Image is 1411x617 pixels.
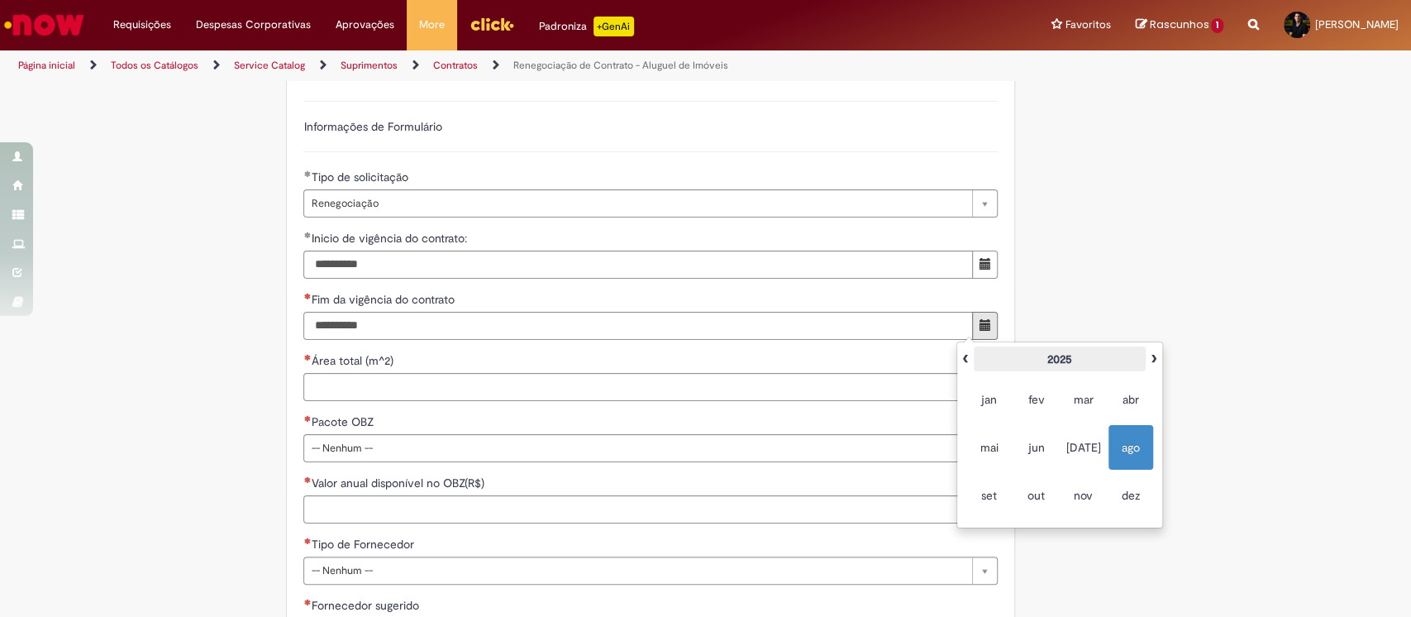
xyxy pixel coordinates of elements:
span: Necessários [303,599,311,605]
span: February [1014,377,1059,422]
a: Contratos [433,59,478,72]
a: Renegociação de Contrato - Aluguel de Imóveis [513,59,728,72]
span: Necessários [303,415,311,422]
span: Valor anual disponível no OBZ(R$) [311,476,487,490]
ul: Trilhas de página [12,50,928,81]
span: Obrigatório Preenchido [303,232,311,238]
img: ServiceNow [2,8,87,41]
span: Área total (m^2) [311,353,396,368]
span: June [1014,425,1059,470]
span: Favoritos [1065,17,1110,33]
span: August [1108,425,1153,470]
input: Fim da vigência do contrato [303,312,973,340]
div: Padroniza [539,17,634,36]
span: December [1108,473,1153,518]
span: Inicio de vigência do contrato: [311,231,470,246]
input: Inicio de vigência do contrato: 01 October 2025 Wednesday [303,251,973,279]
span: -- Nenhum -- [311,435,964,462]
span: Requisições [113,17,171,33]
span: April [1108,377,1153,422]
span: Tipo de Fornecedor [311,537,417,552]
span: Rascunhos [1149,17,1208,32]
span: Tipo de solicitação [311,170,411,184]
span: 1 [1211,18,1223,33]
span: Renegociação [311,190,964,217]
span: Necessários [303,538,311,544]
span: More [419,17,445,33]
span: Necessários [303,476,311,483]
span: [PERSON_NAME] [1315,17,1399,31]
span: Obrigatório Preenchido [303,170,311,177]
th: 2025. Alternar ano [974,347,1146,371]
span: September [967,473,1012,518]
span: July [1061,425,1106,470]
span: May [967,425,1012,470]
span: November [1061,473,1106,518]
input: Valor anual disponível no OBZ(R$) [303,495,998,524]
a: Página inicial [18,59,75,72]
a: Service Catalog [234,59,305,72]
button: Mostrar calendário para Fim da vigência do contrato [972,312,998,340]
span: Pacote OBZ [311,414,376,429]
th: Próximo ano [1146,347,1162,371]
th: Ano anterior [957,347,974,371]
span: Despesas Corporativas [196,17,311,33]
div: Escolher data [956,342,1163,529]
a: Suprimentos [341,59,398,72]
span: March [1061,377,1106,422]
a: Rascunhos [1135,17,1223,33]
span: Aprovações [336,17,394,33]
span: Fornecedor sugerido [311,598,422,613]
a: Todos os Catálogos [111,59,198,72]
span: Necessários [303,293,311,299]
button: Mostrar calendário para Inicio de vigência do contrato: [972,251,998,279]
span: Fim da vigência do contrato [311,292,457,307]
span: Necessários [303,354,311,361]
p: +GenAi [593,17,634,36]
span: October [1014,473,1059,518]
span: -- Nenhum -- [311,557,964,584]
span: January [967,377,1012,422]
label: Informações de Formulário [303,119,441,134]
img: click_logo_yellow_360x200.png [470,12,514,36]
input: Área total (m^2) [303,373,998,401]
